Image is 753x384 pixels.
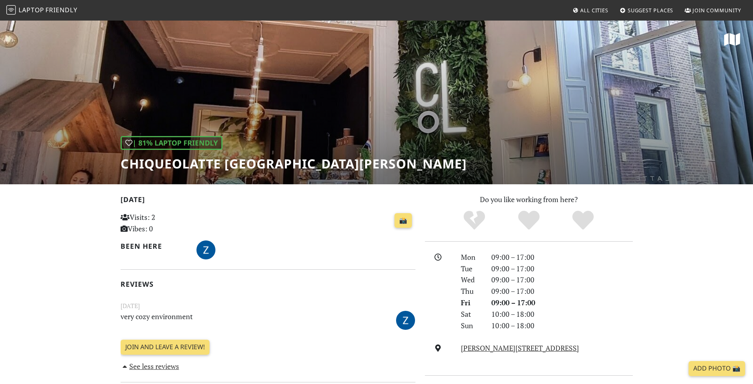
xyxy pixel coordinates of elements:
div: 10:00 – 18:00 [487,308,638,320]
div: 09:00 – 17:00 [487,286,638,297]
h2: [DATE] [121,195,415,207]
span: foodzoen [196,244,215,254]
div: Tue [456,263,486,274]
a: [PERSON_NAME][STREET_ADDRESS] [461,343,579,353]
p: very cozy environment [116,311,370,329]
img: 5063-zoe.jpg [196,240,215,259]
span: foodzoen [396,314,415,324]
h2: Been here [121,242,187,250]
p: Visits: 2 Vibes: 0 [121,212,213,235]
h2: Reviews [121,280,415,288]
span: Suggest Places [628,7,674,14]
div: 09:00 – 17:00 [487,252,638,263]
span: Laptop [19,6,44,14]
a: All Cities [569,3,611,17]
div: 09:00 – 17:00 [487,263,638,274]
small: [DATE] [116,301,420,311]
div: No [447,210,502,231]
span: Friendly [45,6,77,14]
a: Join and leave a review! [121,340,209,355]
a: Add Photo 📸 [689,361,745,376]
div: | 81% Laptop Friendly [121,136,223,150]
div: Definitely! [556,210,610,231]
div: Wed [456,274,486,286]
div: 09:00 – 17:00 [487,297,638,308]
a: Join Community [681,3,744,17]
div: 10:00 – 18:00 [487,320,638,331]
a: See less reviews [121,361,179,371]
span: Join Community [693,7,741,14]
a: LaptopFriendly LaptopFriendly [6,4,77,17]
img: LaptopFriendly [6,5,16,15]
div: Yes [502,210,556,231]
a: 📸 [394,213,412,228]
p: Do you like working from here? [425,194,633,205]
div: Fri [456,297,486,308]
div: Thu [456,286,486,297]
h1: Chiqueolatte [GEOGRAPHIC_DATA][PERSON_NAME] [121,156,467,171]
span: All Cities [580,7,608,14]
div: Mon [456,252,486,263]
div: Sun [456,320,486,331]
a: Suggest Places [617,3,677,17]
img: 5063-zoe.jpg [396,311,415,330]
div: Sat [456,308,486,320]
div: 09:00 – 17:00 [487,274,638,286]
